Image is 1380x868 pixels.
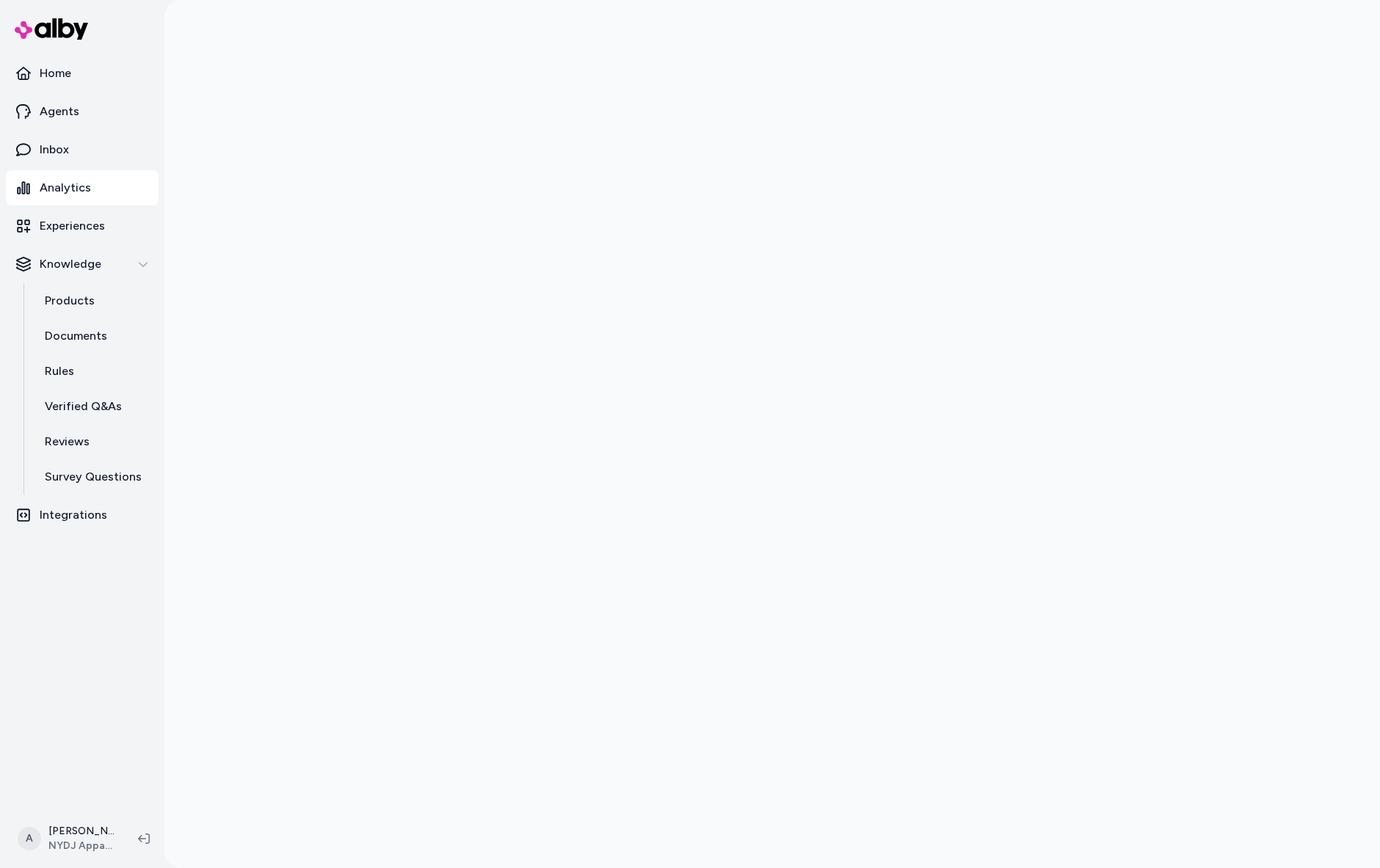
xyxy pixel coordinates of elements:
[6,497,159,533] a: Integrations
[6,56,159,91] a: Home
[45,433,90,451] p: Reviews
[40,179,91,197] p: Analytics
[30,424,159,459] a: Reviews
[30,459,159,495] a: Survey Questions
[30,283,159,318] a: Products
[6,170,159,205] a: Analytics
[30,389,159,424] a: Verified Q&As
[40,255,101,273] p: Knowledge
[40,506,107,524] p: Integrations
[45,468,142,486] p: Survey Questions
[45,398,122,415] p: Verified Q&As
[6,132,159,167] a: Inbox
[40,141,69,158] p: Inbox
[45,362,74,380] p: Rules
[30,318,159,354] a: Documents
[40,103,79,120] p: Agents
[40,217,105,235] p: Experiences
[45,327,107,345] p: Documents
[48,839,115,853] span: NYDJ Apparel
[9,815,126,862] button: A[PERSON_NAME]NYDJ Apparel
[40,65,71,82] p: Home
[6,247,159,282] button: Knowledge
[45,292,95,310] p: Products
[30,354,159,389] a: Rules
[48,824,115,839] p: [PERSON_NAME]
[15,18,88,40] img: alby Logo
[6,208,159,244] a: Experiences
[6,94,159,129] a: Agents
[18,827,41,850] span: A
